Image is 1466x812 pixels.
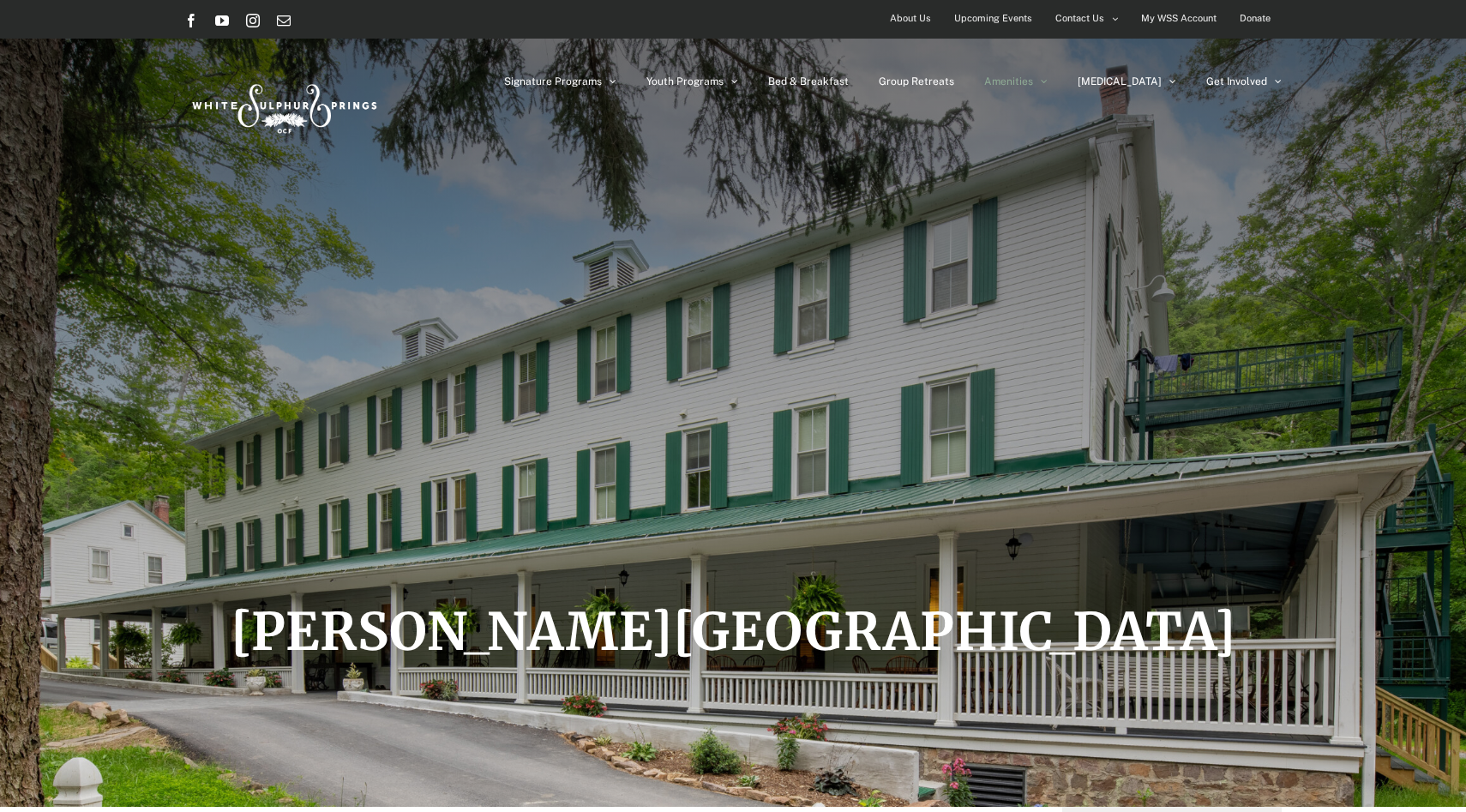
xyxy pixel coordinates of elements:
[1206,39,1282,124] a: Get Involved
[1055,6,1104,31] span: Contact Us
[1206,76,1267,87] span: Get Involved
[504,76,602,87] span: Signature Programs
[215,14,229,27] a: YouTube
[954,6,1032,31] span: Upcoming Events
[184,14,198,27] a: Facebook
[504,39,616,124] a: Signature Programs
[984,39,1048,124] a: Amenities
[1141,6,1217,31] span: My WSS Account
[184,65,382,146] img: White Sulphur Springs Logo
[646,76,724,87] span: Youth Programs
[277,14,291,27] a: Email
[879,76,954,87] span: Group Retreats
[984,76,1033,87] span: Amenities
[768,76,849,87] span: Bed & Breakfast
[1078,76,1162,87] span: [MEDICAL_DATA]
[879,39,954,124] a: Group Retreats
[646,39,738,124] a: Youth Programs
[890,6,931,31] span: About Us
[504,39,1282,124] nav: Main Menu
[1240,6,1271,31] span: Donate
[1078,39,1176,124] a: [MEDICAL_DATA]
[231,599,1236,664] span: [PERSON_NAME][GEOGRAPHIC_DATA]
[246,14,260,27] a: Instagram
[768,39,849,124] a: Bed & Breakfast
